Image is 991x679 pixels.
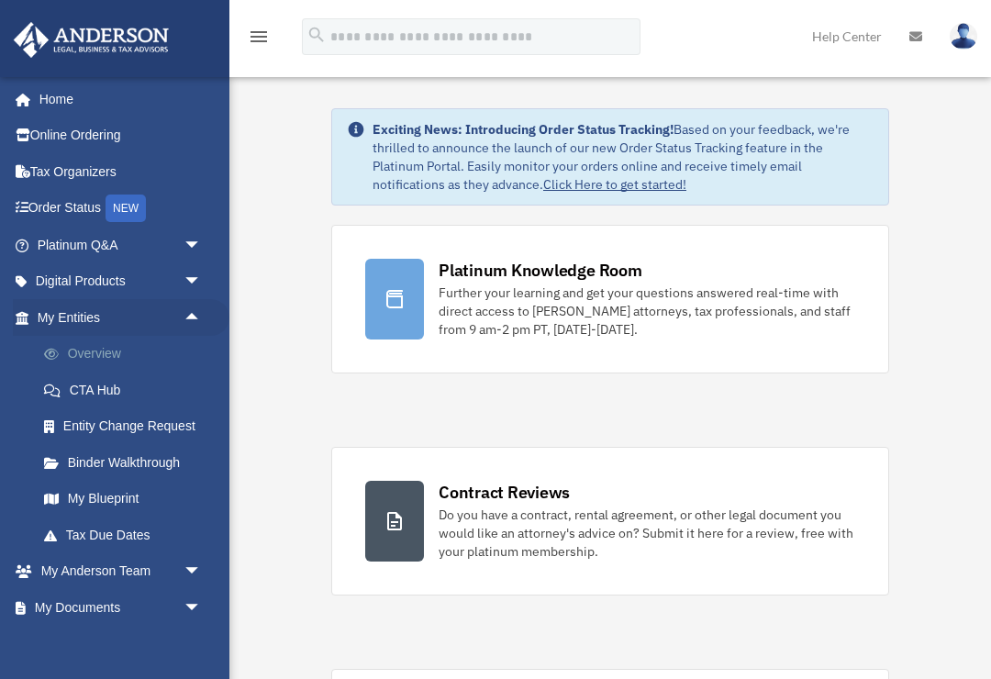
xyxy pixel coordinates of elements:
div: Do you have a contract, rental agreement, or other legal document you would like an attorney's ad... [439,506,855,561]
span: arrow_drop_down [184,553,220,591]
a: Contract Reviews Do you have a contract, rental agreement, or other legal document you would like... [331,447,889,596]
a: Overview [26,336,229,373]
img: User Pic [950,23,977,50]
a: CTA Hub [26,372,229,408]
a: Binder Walkthrough [26,444,229,481]
span: arrow_drop_down [184,263,220,301]
a: Platinum Knowledge Room Further your learning and get your questions answered real-time with dire... [331,225,889,373]
div: Based on your feedback, we're thrilled to announce the launch of our new Order Status Tracking fe... [373,120,874,194]
span: arrow_drop_down [184,589,220,627]
div: Contract Reviews [439,481,570,504]
a: menu [248,32,270,48]
span: arrow_drop_up [184,299,220,337]
div: NEW [106,195,146,222]
a: Click Here to get started! [543,176,686,193]
a: My Documentsarrow_drop_down [13,589,229,626]
i: search [306,25,327,45]
div: Platinum Knowledge Room [439,259,642,282]
a: My Entitiesarrow_drop_up [13,299,229,336]
a: Order StatusNEW [13,190,229,228]
img: Anderson Advisors Platinum Portal [8,22,174,58]
a: Home [13,81,220,117]
a: Entity Change Request [26,408,229,445]
a: My Anderson Teamarrow_drop_down [13,553,229,590]
a: Platinum Q&Aarrow_drop_down [13,227,229,263]
div: Further your learning and get your questions answered real-time with direct access to [PERSON_NAM... [439,284,855,339]
strong: Exciting News: Introducing Order Status Tracking! [373,121,674,138]
a: My Blueprint [26,481,229,518]
a: Online Ordering [13,117,229,154]
span: arrow_drop_down [184,227,220,264]
a: Digital Productsarrow_drop_down [13,263,229,300]
a: Tax Due Dates [26,517,229,553]
a: Tax Organizers [13,153,229,190]
i: menu [248,26,270,48]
